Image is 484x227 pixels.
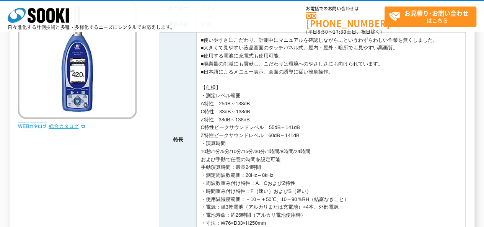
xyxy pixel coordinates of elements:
a: お見積り･お問い合わせはこちら [385,7,476,27]
strong: お見積り･お問い合わせ [404,8,469,18]
span: 8:50 [318,28,328,35]
span: (平日 ～ 土日、祝日除く) [306,28,382,35]
img: webカタログ [18,122,47,130]
p: 日々進化する計測技術と多種・多様化するニーズにレンタルでお応えします。 [8,25,175,29]
a: 総合カタログ [49,123,86,129]
span: はこちら [389,7,476,26]
span: 17:30 [333,28,347,35]
span: お電話でのお問い合わせは [306,7,385,11]
a: [PHONE_NUMBER] [306,12,385,28]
